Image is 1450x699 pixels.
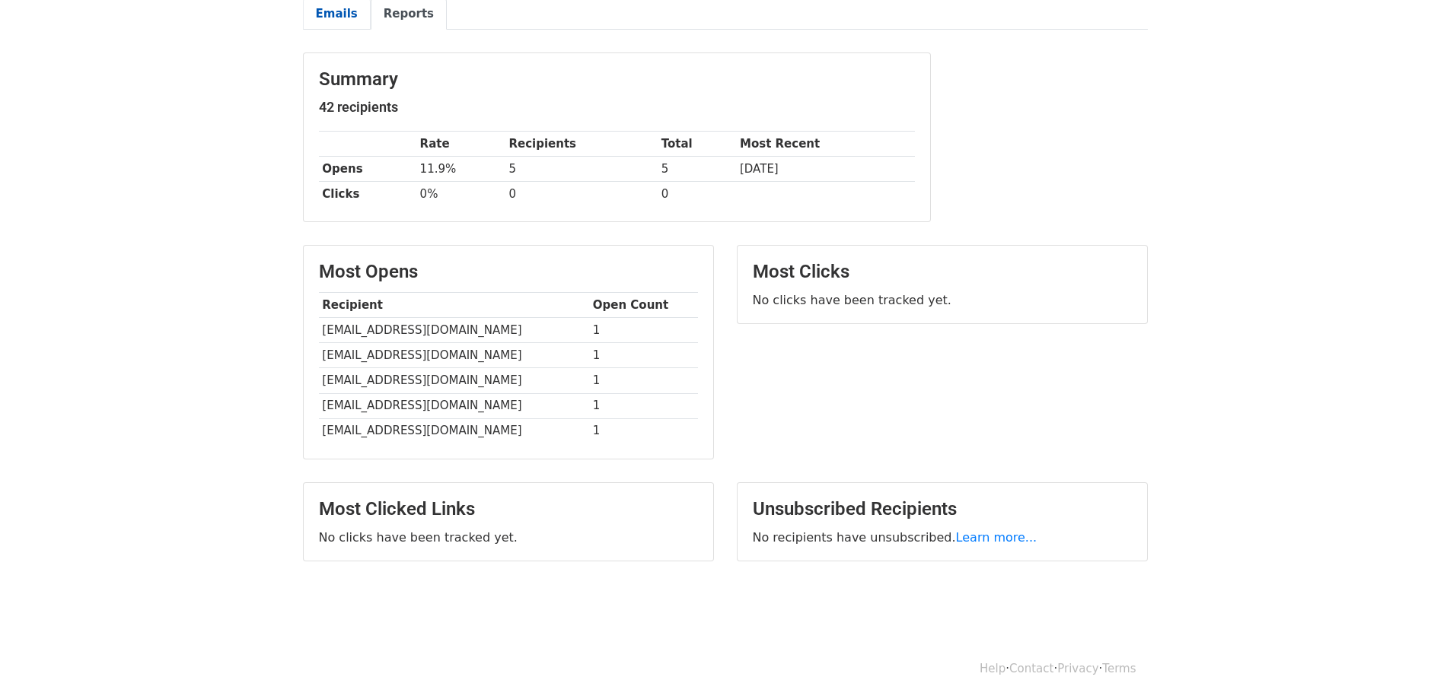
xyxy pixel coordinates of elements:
[319,498,698,520] h3: Most Clicked Links
[1374,626,1450,699] iframe: Chat Widget
[319,343,589,368] td: [EMAIL_ADDRESS][DOMAIN_NAME]
[658,132,736,157] th: Total
[319,393,589,418] td: [EMAIL_ADDRESS][DOMAIN_NAME]
[319,68,915,91] h3: Summary
[319,99,915,116] h5: 42 recipients
[319,261,698,283] h3: Most Opens
[505,157,658,182] td: 5
[319,368,589,393] td: [EMAIL_ADDRESS][DOMAIN_NAME]
[589,368,698,393] td: 1
[319,529,698,545] p: No clicks have been tracked yet.
[505,132,658,157] th: Recipients
[956,530,1037,545] a: Learn more...
[736,132,914,157] th: Most Recent
[319,157,416,182] th: Opens
[416,157,505,182] td: 11.9%
[589,293,698,318] th: Open Count
[980,662,1005,675] a: Help
[319,182,416,207] th: Clicks
[319,293,589,318] th: Recipient
[753,498,1132,520] h3: Unsubscribed Recipients
[416,182,505,207] td: 0%
[589,418,698,443] td: 1
[753,529,1132,545] p: No recipients have unsubscribed.
[736,157,914,182] td: [DATE]
[319,318,589,343] td: [EMAIL_ADDRESS][DOMAIN_NAME]
[1374,626,1450,699] div: Tiện ích trò chuyện
[589,393,698,418] td: 1
[505,182,658,207] td: 0
[753,292,1132,308] p: No clicks have been tracked yet.
[589,318,698,343] td: 1
[1009,662,1053,675] a: Contact
[319,418,589,443] td: [EMAIL_ADDRESS][DOMAIN_NAME]
[1057,662,1098,675] a: Privacy
[1102,662,1136,675] a: Terms
[658,182,736,207] td: 0
[658,157,736,182] td: 5
[589,343,698,368] td: 1
[753,261,1132,283] h3: Most Clicks
[416,132,505,157] th: Rate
